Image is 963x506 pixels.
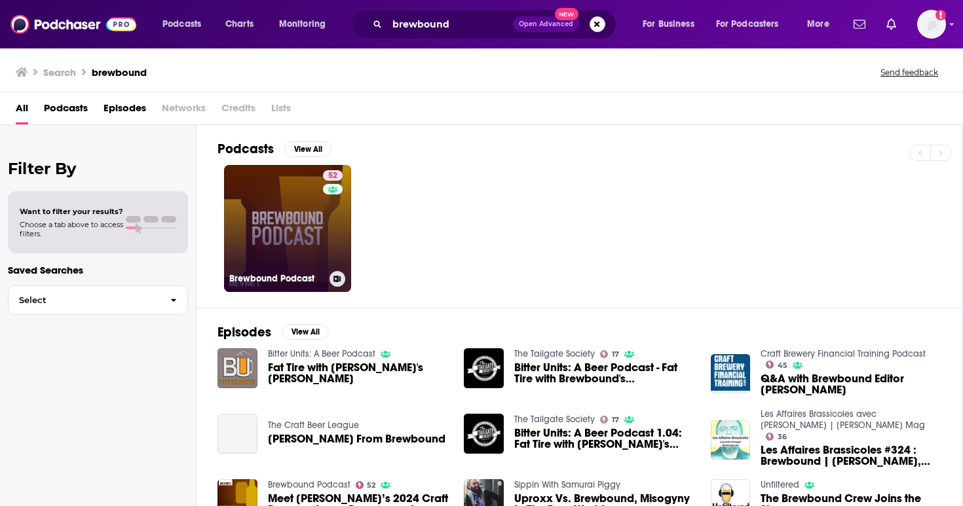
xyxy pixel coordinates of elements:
[282,324,329,340] button: View All
[367,482,375,488] span: 52
[600,350,619,358] a: 17
[104,98,146,124] a: Episodes
[917,10,946,39] button: Show profile menu
[612,352,619,357] span: 17
[643,15,694,33] span: For Business
[778,363,787,369] span: 45
[356,481,376,489] a: 52
[848,13,871,35] a: Show notifications dropdown
[514,348,595,359] a: The Tailgate Society
[514,427,695,450] span: Bitter Units: A Beer Podcast 1.04: Fat Tire with [PERSON_NAME]'s [PERSON_NAME]
[716,15,779,33] span: For Podcasters
[600,416,619,424] a: 17
[217,141,274,157] h2: Podcasts
[10,12,136,37] img: Podchaser - Follow, Share and Rate Podcasts
[217,141,331,157] a: PodcastsView All
[464,414,504,454] img: Bitter Units: A Beer Podcast 1.04: Fat Tire with Brewbound's Justin Kendall
[217,324,271,340] h2: Episodes
[284,141,331,157] button: View All
[364,9,629,39] div: Search podcasts, credits, & more...
[464,348,504,388] img: Bitter Units: A Beer Podcast - Fat Tire with Brewbound's Justin Kendall
[268,433,445,444] a: Jessica Infante From Brewbound
[761,444,941,467] span: Les Affaires Brassicoles #324 : Brewbound | [PERSON_NAME], éditeur
[761,373,941,395] a: Q&A with Brewbound Editor Justin Kendall
[761,444,941,467] a: Les Affaires Brassicoles #324 : Brewbound | Justin Kendall, éditeur
[711,420,751,460] img: Les Affaires Brassicoles #324 : Brewbound | Justin Kendall, éditeur
[612,417,619,423] span: 17
[761,408,925,431] a: Les Affaires Brassicoles avec Leonardo Calcagno | Baron Mag
[268,362,449,384] a: Fat Tire with Brewbound's Justin Kendall
[761,373,941,395] span: Q&A with Brewbound Editor [PERSON_NAME]
[761,479,799,490] a: Unfiltered
[20,207,123,216] span: Want to filter your results?
[279,15,326,33] span: Monitoring
[43,66,76,79] h3: Search
[711,354,751,394] img: Q&A with Brewbound Editor Justin Kendall
[162,15,201,33] span: Podcasts
[514,479,620,490] a: Sippin With Samurai Piggy
[323,170,343,181] a: 52
[917,10,946,39] span: Logged in as redsetterpr
[44,98,88,124] a: Podcasts
[881,13,901,35] a: Show notifications dropdown
[555,8,578,20] span: New
[20,220,123,238] span: Choose a tab above to access filters.
[92,66,147,79] h3: brewbound
[798,14,846,35] button: open menu
[217,324,329,340] a: EpisodesView All
[9,296,160,304] span: Select
[708,14,798,35] button: open menu
[268,362,449,384] span: Fat Tire with [PERSON_NAME]'s [PERSON_NAME]
[935,10,946,20] svg: Add a profile image
[229,273,324,284] h3: Brewbound Podcast
[514,362,695,384] a: Bitter Units: A Beer Podcast - Fat Tire with Brewbound's Justin Kendall
[8,159,188,178] h2: Filter By
[513,16,579,32] button: Open AdvancedNew
[387,14,513,35] input: Search podcasts, credits, & more...
[519,21,573,27] span: Open Advanced
[153,14,218,35] button: open menu
[807,15,829,33] span: More
[221,98,255,124] span: Credits
[328,170,337,183] span: 52
[225,15,254,33] span: Charts
[514,427,695,450] a: Bitter Units: A Beer Podcast 1.04: Fat Tire with Brewbound's Justin Kendall
[268,420,359,431] a: The Craft Beer League
[162,98,206,124] span: Networks
[766,433,787,441] a: 36
[268,479,350,490] a: Brewbound Podcast
[217,14,261,35] a: Charts
[514,414,595,425] a: The Tailgate Society
[778,434,787,440] span: 36
[514,362,695,384] span: Bitter Units: A Beer Podcast - Fat Tire with Brewbound's [PERSON_NAME]
[8,285,188,315] button: Select
[268,348,375,359] a: Bitter Units: A Beer Podcast
[217,348,257,388] img: Fat Tire with Brewbound's Justin Kendall
[766,361,787,369] a: 45
[16,98,28,124] a: All
[268,433,445,444] span: [PERSON_NAME] From Brewbound
[8,264,188,276] p: Saved Searches
[270,14,343,35] button: open menu
[917,10,946,39] img: User Profile
[877,67,942,78] button: Send feedback
[761,348,926,359] a: Craft Brewery Financial Training Podcast
[633,14,711,35] button: open menu
[224,165,351,292] a: 52Brewbound Podcast
[217,414,257,454] a: Jessica Infante From Brewbound
[271,98,291,124] span: Lists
